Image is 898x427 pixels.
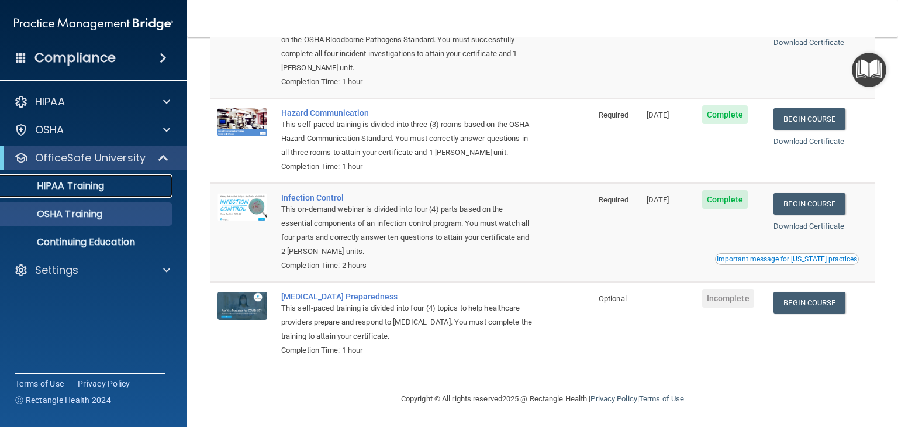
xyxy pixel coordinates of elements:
[281,118,533,160] div: This self-paced training is divided into three (3) rooms based on the OSHA Hazard Communication S...
[647,195,669,204] span: [DATE]
[15,378,64,390] a: Terms of Use
[8,236,167,248] p: Continuing Education
[599,294,627,303] span: Optional
[639,394,684,403] a: Terms of Use
[773,292,845,314] a: Begin Course
[281,19,533,75] div: This self-paced training is divided into four (4) exposure incidents based on the OSHA Bloodborne...
[14,95,170,109] a: HIPAA
[702,289,754,308] span: Incomplete
[14,263,170,277] a: Settings
[34,50,116,66] h4: Compliance
[702,105,748,124] span: Complete
[14,123,170,137] a: OSHA
[599,195,628,204] span: Required
[599,111,628,119] span: Required
[702,190,748,209] span: Complete
[281,202,533,259] div: This on-demand webinar is divided into four (4) parts based on the essential components of an inf...
[590,394,637,403] a: Privacy Policy
[281,343,533,357] div: Completion Time: 1 hour
[8,208,102,220] p: OSHA Training
[35,263,78,277] p: Settings
[281,292,533,301] a: [MEDICAL_DATA] Preparedness
[717,256,857,263] div: Important message for [US_STATE] practices
[14,12,173,36] img: PMB logo
[35,95,65,109] p: HIPAA
[773,38,844,47] a: Download Certificate
[773,137,844,146] a: Download Certificate
[773,193,845,215] a: Begin Course
[715,253,859,265] button: Read this if you are a dental practitioner in the state of CA
[35,123,64,137] p: OSHA
[281,108,533,118] a: Hazard Communication
[281,160,533,174] div: Completion Time: 1 hour
[281,193,533,202] a: Infection Control
[773,108,845,130] a: Begin Course
[329,380,756,418] div: Copyright © All rights reserved 2025 @ Rectangle Health | |
[35,151,146,165] p: OfficeSafe University
[8,180,104,192] p: HIPAA Training
[281,259,533,273] div: Completion Time: 2 hours
[647,111,669,119] span: [DATE]
[281,301,533,343] div: This self-paced training is divided into four (4) topics to help healthcare providers prepare and...
[773,222,844,230] a: Download Certificate
[14,151,170,165] a: OfficeSafe University
[78,378,130,390] a: Privacy Policy
[852,53,886,87] button: Open Resource Center
[281,75,533,89] div: Completion Time: 1 hour
[15,394,111,406] span: Ⓒ Rectangle Health 2024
